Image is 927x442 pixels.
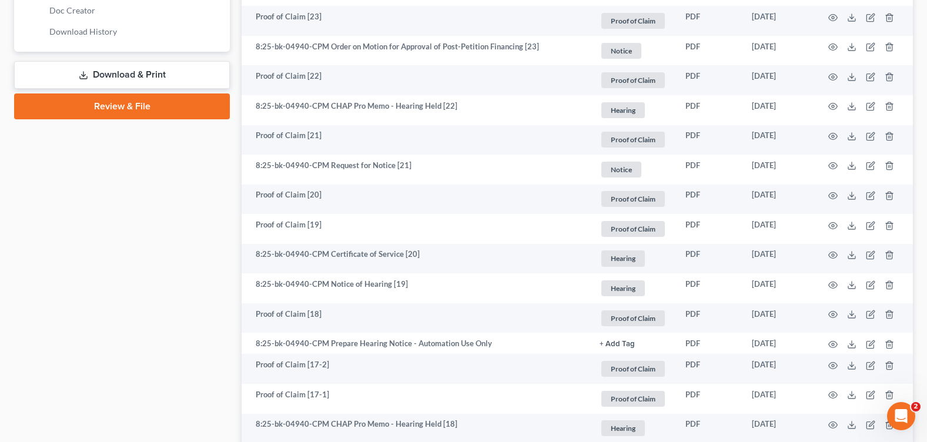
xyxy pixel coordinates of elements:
td: 8:25-bk-04940-CPM CHAP Pro Memo - Hearing Held [22] [242,95,590,125]
a: Hearing [600,101,667,120]
td: PDF [676,185,742,215]
td: Proof of Claim [20] [242,185,590,215]
span: Proof of Claim [601,191,665,207]
a: Proof of Claim [600,130,667,149]
td: Proof of Claim [23] [242,6,590,36]
td: [DATE] [742,333,814,354]
td: PDF [676,125,742,155]
a: Proof of Claim [600,11,667,31]
td: [DATE] [742,95,814,125]
td: PDF [676,95,742,125]
a: + Add Tag [600,338,667,349]
span: Proof of Claim [601,72,665,88]
td: Proof of Claim [18] [242,303,590,333]
a: Hearing [600,418,667,438]
td: PDF [676,214,742,244]
td: PDF [676,36,742,66]
td: [DATE] [742,303,814,333]
td: [DATE] [742,185,814,215]
span: Proof of Claim [601,132,665,148]
td: 8:25-bk-04940-CPM Notice of Hearing [19] [242,273,590,303]
td: 8:25-bk-04940-CPM Prepare Hearing Notice - Automation Use Only [242,333,590,354]
td: [DATE] [742,244,814,274]
iframe: Intercom live chat [887,402,915,430]
a: Notice [600,160,667,179]
span: Hearing [601,420,645,436]
a: Review & File [14,93,230,119]
td: Proof of Claim [17-2] [242,354,590,384]
td: PDF [676,65,742,95]
td: PDF [676,244,742,274]
td: Proof of Claim [21] [242,125,590,155]
a: Proof of Claim [600,389,667,408]
td: PDF [676,303,742,333]
td: Proof of Claim [22] [242,65,590,95]
span: 2 [911,402,921,411]
a: Notice [600,41,667,61]
td: [DATE] [742,214,814,244]
td: [DATE] [742,384,814,414]
td: [DATE] [742,125,814,155]
a: Proof of Claim [600,189,667,209]
td: Proof of Claim [19] [242,214,590,244]
span: Proof of Claim [601,221,665,237]
td: 8:25-bk-04940-CPM Order on Motion for Approval of Post-Petition Financing [23] [242,36,590,66]
td: [DATE] [742,273,814,303]
span: Proof of Claim [601,391,665,407]
td: [DATE] [742,65,814,95]
td: [DATE] [742,6,814,36]
a: Proof of Claim [600,219,667,239]
a: Proof of Claim [600,359,667,379]
td: 8:25-bk-04940-CPM Certificate of Service [20] [242,244,590,274]
a: Hearing [600,279,667,298]
a: Proof of Claim [600,71,667,90]
td: PDF [676,354,742,384]
td: 8:25-bk-04940-CPM Request for Notice [21] [242,155,590,185]
td: [DATE] [742,354,814,384]
a: Download History [40,21,230,42]
td: PDF [676,273,742,303]
td: PDF [676,6,742,36]
span: Notice [601,162,641,178]
a: Hearing [600,249,667,268]
td: PDF [676,384,742,414]
td: [DATE] [742,155,814,185]
span: Notice [601,43,641,59]
td: PDF [676,333,742,354]
span: Proof of Claim [601,310,665,326]
button: + Add Tag [600,340,635,348]
td: [DATE] [742,36,814,66]
a: Download & Print [14,61,230,89]
a: Proof of Claim [600,309,667,328]
td: Proof of Claim [17-1] [242,384,590,414]
span: Hearing [601,102,645,118]
span: Proof of Claim [601,13,665,29]
td: PDF [676,155,742,185]
span: Download History [49,26,117,36]
span: Doc Creator [49,5,95,15]
span: Proof of Claim [601,361,665,377]
span: Hearing [601,250,645,266]
span: Hearing [601,280,645,296]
